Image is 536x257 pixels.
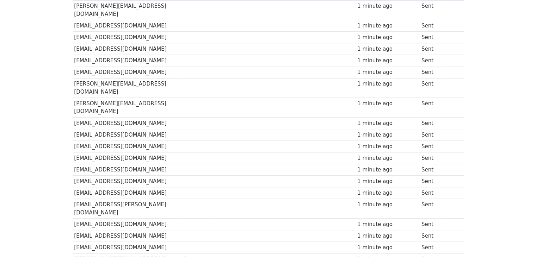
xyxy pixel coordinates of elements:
[501,223,536,257] iframe: Chat Widget
[420,67,442,78] td: Sent
[357,100,418,108] div: 1 minute ago
[73,176,182,187] td: [EMAIL_ADDRESS][DOMAIN_NAME]
[420,187,442,199] td: Sent
[357,166,418,174] div: 1 minute ago
[73,0,182,20] td: [PERSON_NAME][EMAIL_ADDRESS][DOMAIN_NAME]
[420,32,442,43] td: Sent
[73,140,182,152] td: [EMAIL_ADDRESS][DOMAIN_NAME]
[420,20,442,32] td: Sent
[357,2,418,10] div: 1 minute ago
[420,199,442,219] td: Sent
[420,152,442,164] td: Sent
[357,220,418,228] div: 1 minute ago
[73,230,182,242] td: [EMAIL_ADDRESS][DOMAIN_NAME]
[357,154,418,162] div: 1 minute ago
[420,98,442,118] td: Sent
[73,242,182,253] td: [EMAIL_ADDRESS][DOMAIN_NAME]
[357,131,418,139] div: 1 minute ago
[357,33,418,42] div: 1 minute ago
[357,68,418,76] div: 1 minute ago
[420,164,442,176] td: Sent
[73,199,182,219] td: [EMAIL_ADDRESS][PERSON_NAME][DOMAIN_NAME]
[357,57,418,65] div: 1 minute ago
[357,119,418,127] div: 1 minute ago
[420,230,442,242] td: Sent
[357,80,418,88] div: 1 minute ago
[73,20,182,32] td: [EMAIL_ADDRESS][DOMAIN_NAME]
[357,232,418,240] div: 1 minute ago
[73,129,182,140] td: [EMAIL_ADDRESS][DOMAIN_NAME]
[357,143,418,151] div: 1 minute ago
[73,78,182,98] td: [PERSON_NAME][EMAIL_ADDRESS][DOMAIN_NAME]
[420,117,442,129] td: Sent
[420,78,442,98] td: Sent
[357,45,418,53] div: 1 minute ago
[420,43,442,55] td: Sent
[73,219,182,230] td: [EMAIL_ADDRESS][DOMAIN_NAME]
[73,32,182,43] td: [EMAIL_ADDRESS][DOMAIN_NAME]
[73,98,182,118] td: [PERSON_NAME][EMAIL_ADDRESS][DOMAIN_NAME]
[420,176,442,187] td: Sent
[73,164,182,176] td: [EMAIL_ADDRESS][DOMAIN_NAME]
[357,201,418,209] div: 1 minute ago
[73,187,182,199] td: [EMAIL_ADDRESS][DOMAIN_NAME]
[357,244,418,252] div: 1 minute ago
[420,0,442,20] td: Sent
[420,129,442,140] td: Sent
[420,140,442,152] td: Sent
[420,219,442,230] td: Sent
[73,55,182,67] td: [EMAIL_ADDRESS][DOMAIN_NAME]
[73,67,182,78] td: [EMAIL_ADDRESS][DOMAIN_NAME]
[420,242,442,253] td: Sent
[357,189,418,197] div: 1 minute ago
[73,152,182,164] td: [EMAIL_ADDRESS][DOMAIN_NAME]
[357,177,418,186] div: 1 minute ago
[73,43,182,55] td: [EMAIL_ADDRESS][DOMAIN_NAME]
[420,55,442,67] td: Sent
[73,117,182,129] td: [EMAIL_ADDRESS][DOMAIN_NAME]
[357,22,418,30] div: 1 minute ago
